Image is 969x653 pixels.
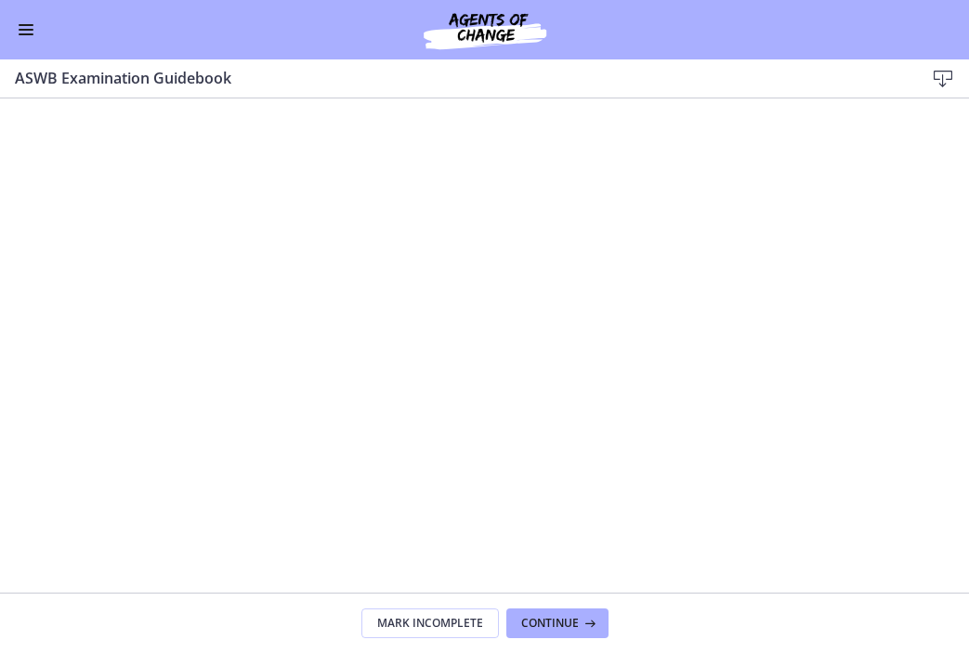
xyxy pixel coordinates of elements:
[506,608,609,638] button: Continue
[373,7,596,52] img: Agents of Change
[15,67,895,89] h3: ASWB Examination Guidebook
[361,608,499,638] button: Mark Incomplete
[377,616,483,631] span: Mark Incomplete
[15,19,37,41] button: Enable menu
[521,616,579,631] span: Continue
